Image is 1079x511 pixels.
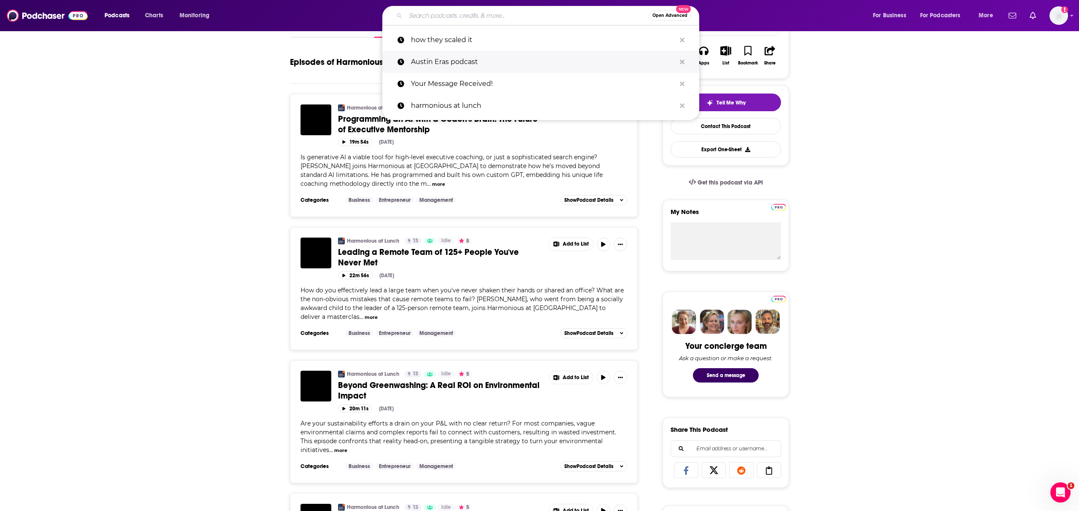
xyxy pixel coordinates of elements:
[979,10,993,21] span: More
[685,341,767,351] div: Your concierge team
[561,195,627,205] button: ShowPodcast Details
[973,9,1004,22] button: open menu
[390,6,707,25] div: Search podcasts, credits, & more...
[382,95,699,117] a: harmonious at lunch
[564,197,613,203] span: Show Podcast Details
[549,371,593,384] button: Show More Button
[416,330,456,337] a: Management
[771,294,786,302] a: Pro website
[347,371,399,377] a: Harmonious at Lunch
[671,440,781,457] div: Search followers
[405,371,421,377] a: 13
[564,330,613,336] span: Show Podcast Details
[301,286,624,321] span: How do you effectively lead a large team when you've never shaken their hands or shared an office...
[405,9,649,22] input: Search podcasts, credits, & more...
[7,8,88,24] img: Podchaser - Follow, Share and Rate Podcasts
[771,296,786,302] img: Podchaser Pro
[338,104,345,111] a: Harmonious at Lunch
[416,463,456,470] a: Management
[338,247,543,268] a: Leading a Remote Team of 125+ People You've Never Met
[867,9,917,22] button: open menu
[456,238,472,244] button: 5
[563,375,589,381] span: Add to List
[301,330,338,337] h3: Categories
[438,504,454,511] a: Idle
[652,13,687,18] span: Open Advanced
[338,380,543,401] a: Beyond Greenwashing: A Real ROI on Environmental Impact
[347,504,399,511] a: Harmonious at Lunch
[698,179,763,186] span: Get this podcast via API
[1050,482,1071,503] iframe: Intercom live chat
[345,330,373,337] a: Business
[549,238,593,251] button: Show More Button
[338,238,345,244] img: Harmonious at Lunch
[145,10,163,21] span: Charts
[693,368,759,383] button: Send a message
[301,238,331,268] img: Leading a Remote Team of 125+ People You've Never Met
[1005,8,1020,23] a: Show notifications dropdown
[382,73,699,95] a: Your Message Received!
[920,10,961,21] span: For Podcasters
[99,9,140,22] button: open menu
[671,208,781,222] label: My Notes
[438,371,454,377] a: Idle
[715,40,737,71] button: List
[729,462,754,478] a: Share on Reddit
[411,73,676,95] p: Your Message Received!
[379,139,394,145] div: [DATE]
[405,238,421,244] a: 13
[382,29,699,51] a: how they scaled it
[140,9,168,22] a: Charts
[329,446,333,454] span: ...
[682,172,770,193] a: Get this podcast via API
[1068,482,1074,489] span: 1
[915,9,973,22] button: open menu
[698,61,709,66] div: Apps
[671,94,781,111] button: tell me why sparkleTell Me Why
[338,271,373,279] button: 22m 56s
[376,463,414,470] a: Entrepreneur
[411,95,676,117] p: harmonious at lunch
[722,61,729,66] div: List
[717,99,746,106] span: Tell Me Why
[614,238,627,251] button: Show More Button
[671,425,728,433] h3: Share This Podcast
[416,197,456,203] a: Management
[441,370,451,378] span: Idle
[338,504,345,511] img: Harmonious at Lunch
[338,114,538,135] span: Programming an AI with a Coach's Brain: The Future of Executive Mentorship
[456,371,472,377] button: 5
[301,463,338,470] h3: Categories
[376,197,414,203] a: Entrepreneur
[301,420,616,454] span: Are your sustainability efforts a drain on your P&L with no clear return? For most companies, vag...
[427,180,431,187] span: ...
[649,11,691,21] button: Open AdvancedNew
[338,114,543,135] a: Programming an AI with a Coach's Brain: The Future of Executive Mentorship
[873,10,906,21] span: For Business
[700,310,724,334] img: Barbara Profile
[1049,6,1068,25] span: Logged in as hopeksander1
[334,447,347,454] button: more
[738,61,758,66] div: Bookmark
[301,371,331,401] a: Beyond Greenwashing: A Real ROI on Environmental Impact
[764,61,776,66] div: Share
[338,371,345,377] img: Harmonious at Lunch
[441,237,451,245] span: Idle
[771,203,786,211] a: Pro website
[345,463,373,470] a: Business
[727,310,752,334] img: Jules Profile
[755,310,780,334] img: Jon Profile
[174,9,220,22] button: open menu
[405,504,421,511] a: 13
[671,141,781,158] button: Export One-Sheet
[1049,6,1068,25] img: User Profile
[301,153,603,187] span: Is generative AI a viable tool for high-level executive coaching, or just a sophisticated search ...
[376,330,414,337] a: Entrepreneur
[379,406,394,412] div: [DATE]
[759,40,781,71] button: Share
[757,462,781,478] a: Copy Link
